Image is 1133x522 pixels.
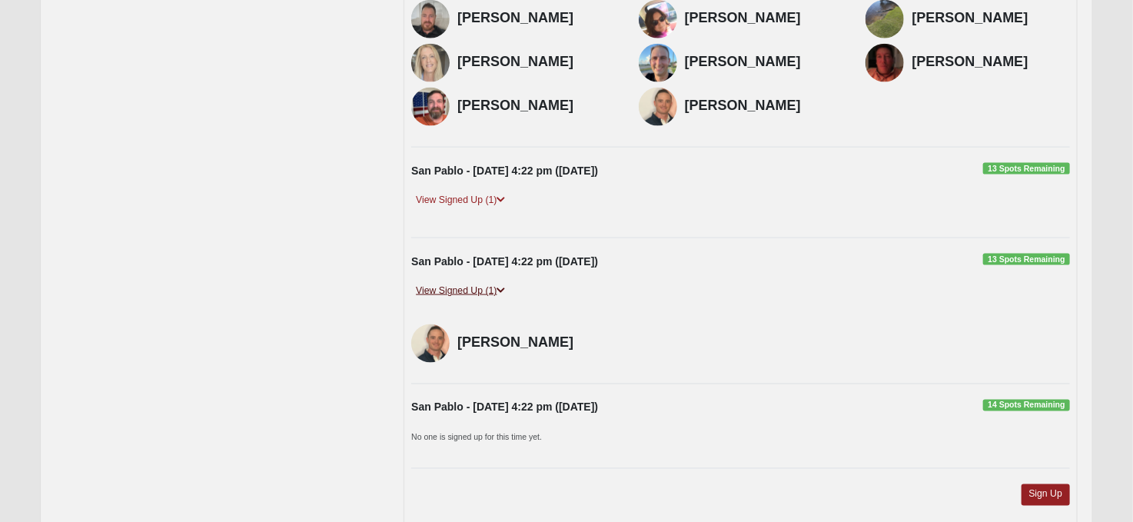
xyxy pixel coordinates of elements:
strong: San Pablo - [DATE] 4:22 pm ([DATE]) [411,255,598,268]
a: View Signed Up (1) [411,283,510,299]
h4: [PERSON_NAME] [457,334,616,351]
strong: San Pablo - [DATE] 4:22 pm ([DATE]) [411,401,598,414]
img: Tom George [639,88,677,126]
img: Bruce Windesheim [866,44,904,82]
span: 14 Spots Remaining [983,400,1070,412]
h4: [PERSON_NAME] [685,10,843,27]
small: No one is signed up for this time yet. [411,433,542,442]
img: Tom George [411,324,450,363]
a: Sign Up [1022,484,1071,505]
h4: [PERSON_NAME] [685,98,843,115]
span: 13 Spots Remaining [983,254,1070,266]
h4: [PERSON_NAME] [912,54,1070,71]
h4: [PERSON_NAME] [912,10,1070,27]
h4: [PERSON_NAME] [457,10,616,27]
img: Neil Underwood [411,88,450,126]
img: Lisa Mancini [411,44,450,82]
span: 13 Spots Remaining [983,163,1070,175]
h4: [PERSON_NAME] [457,54,616,71]
h4: [PERSON_NAME] [685,54,843,71]
img: Ryan Hayes [639,44,677,82]
strong: San Pablo - [DATE] 4:22 pm ([DATE]) [411,165,598,177]
a: View Signed Up (1) [411,192,510,208]
h4: [PERSON_NAME] [457,98,616,115]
